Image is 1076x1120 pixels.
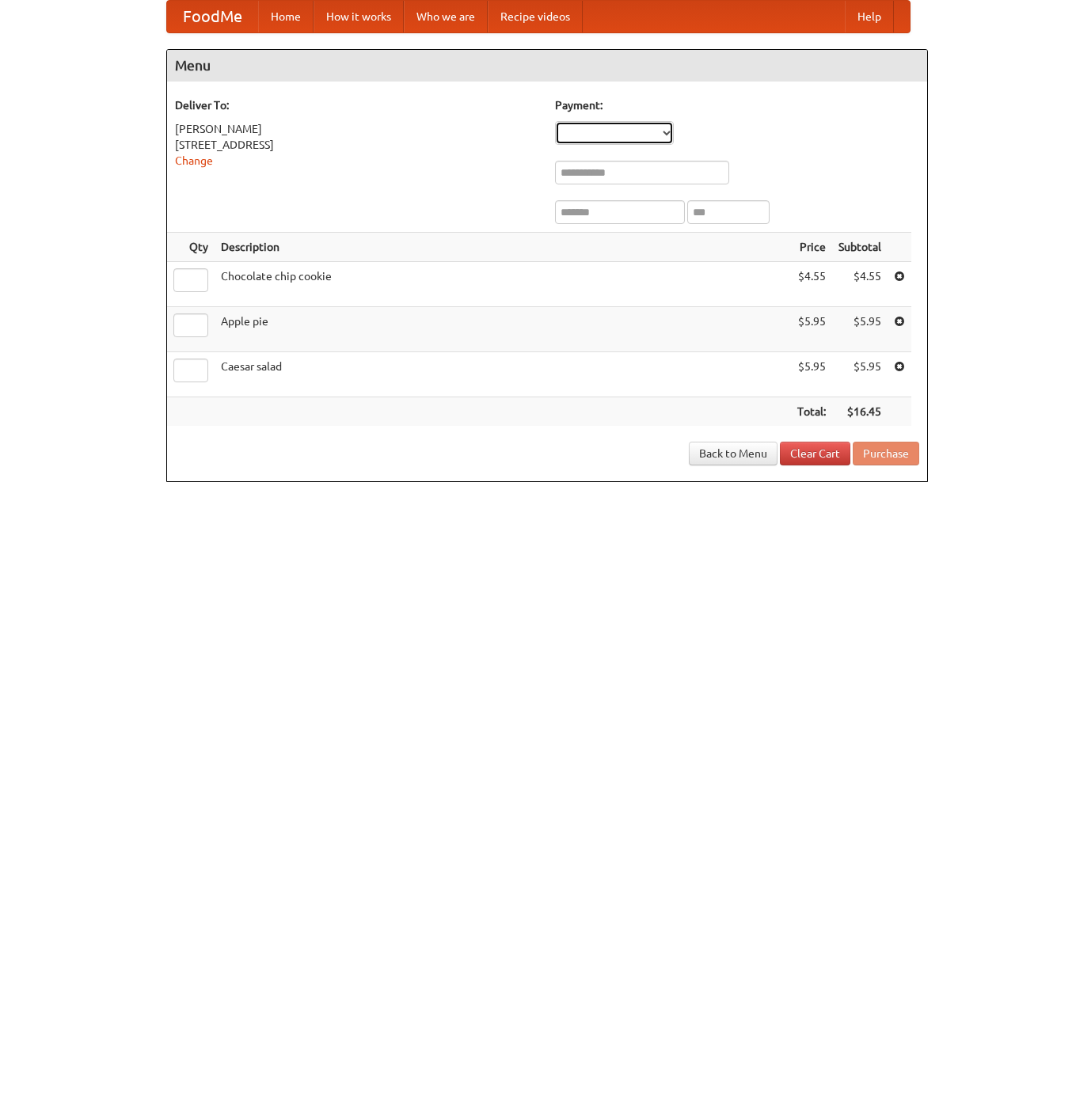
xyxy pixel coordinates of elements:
a: Change [175,154,213,167]
h4: Menu [167,50,927,82]
th: Total: [791,397,832,427]
h5: Payment: [555,97,919,113]
th: $16.45 [832,397,888,427]
th: Description [215,233,791,262]
td: $5.95 [791,307,832,352]
h5: Deliver To: [175,97,539,113]
a: How it works [314,1,404,32]
div: [STREET_ADDRESS] [175,137,539,153]
td: $5.95 [832,352,888,397]
a: Home [258,1,314,32]
th: Price [791,233,832,262]
th: Qty [167,233,215,262]
td: $4.55 [791,262,832,307]
th: Subtotal [832,233,888,262]
a: Who we are [404,1,488,32]
td: $5.95 [832,307,888,352]
a: Help [845,1,894,32]
div: [PERSON_NAME] [175,121,539,137]
a: Clear Cart [780,442,850,465]
td: Caesar salad [215,352,791,397]
td: $4.55 [832,262,888,307]
a: Back to Menu [689,442,778,465]
td: Apple pie [215,307,791,352]
td: $5.95 [791,352,832,397]
a: FoodMe [167,1,258,32]
a: Recipe videos [488,1,583,32]
td: Chocolate chip cookie [215,262,791,307]
button: Purchase [853,442,919,465]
